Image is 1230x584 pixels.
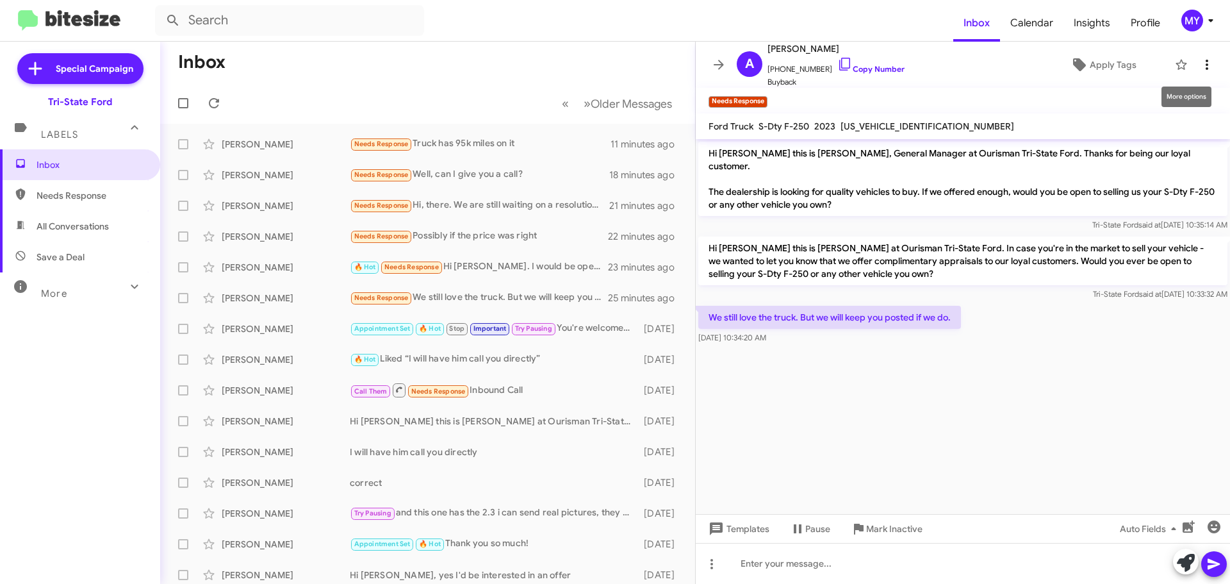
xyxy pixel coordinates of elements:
[706,517,769,540] span: Templates
[350,476,637,489] div: correct
[698,237,1227,285] p: Hi [PERSON_NAME] this is [PERSON_NAME] at Ourisman Tri-State Ford. In case you're in the market t...
[698,333,766,342] span: [DATE] 10:34:20 AM
[767,76,905,88] span: Buyback
[222,199,350,212] div: [PERSON_NAME]
[419,540,441,548] span: 🔥 Hot
[758,121,809,132] span: S-Dty F-250
[354,263,376,271] span: 🔥 Hot
[37,158,145,171] span: Inbox
[609,199,685,212] div: 21 minutes ago
[384,263,439,271] span: Needs Response
[608,230,685,243] div: 22 minutes ago
[805,517,830,540] span: Pause
[354,540,411,548] span: Appointment Set
[696,517,780,540] button: Templates
[709,121,753,132] span: Ford Truck
[637,507,685,520] div: [DATE]
[354,355,376,363] span: 🔥 Hot
[1093,289,1227,299] span: Tri-State Ford [DATE] 10:33:32 AM
[56,62,133,75] span: Special Campaign
[222,230,350,243] div: [PERSON_NAME]
[222,322,350,335] div: [PERSON_NAME]
[637,415,685,428] div: [DATE]
[837,64,905,74] a: Copy Number
[350,229,608,244] div: Possibly if the price was right
[637,322,685,335] div: [DATE]
[637,384,685,397] div: [DATE]
[608,292,685,305] div: 25 minutes ago
[1181,10,1203,31] div: MY
[222,569,350,581] div: [PERSON_NAME]
[1000,4,1063,42] span: Calendar
[350,382,637,398] div: Inbound Call
[350,415,637,428] div: Hi [PERSON_NAME] this is [PERSON_NAME] at Ourisman Tri-State Ford. Just wanted to follow up and m...
[814,121,835,132] span: 2023
[222,446,350,458] div: [PERSON_NAME]
[350,321,637,336] div: You're welcome. Just let me know!
[350,290,608,305] div: We still love the truck. But we will keep you posted if we do.
[1138,220,1161,229] span: said at
[354,294,409,302] span: Needs Response
[637,446,685,458] div: [DATE]
[1120,4,1170,42] a: Profile
[354,232,409,240] span: Needs Response
[350,260,608,274] div: Hi [PERSON_NAME]. I would be open, yes
[411,387,466,396] span: Needs Response
[709,96,767,108] small: Needs Response
[1063,4,1120,42] a: Insights
[37,220,109,233] span: All Conversations
[350,198,609,213] div: Hi, there. We are still waiting on a resolution for our money back. From over a year ago now. Can...
[840,121,1014,132] span: [US_VEHICLE_IDENTIFICATION_NUMBER]
[350,506,637,521] div: and this one has the 2.3 i can send real pictures, they are on our lot
[354,324,411,333] span: Appointment Set
[37,189,145,202] span: Needs Response
[350,352,637,367] div: Liked “I will have him call you directly”
[178,52,225,72] h1: Inbox
[1170,10,1216,31] button: MY
[449,324,464,333] span: Stop
[350,537,637,551] div: Thank you so much!
[780,517,840,540] button: Pause
[354,140,409,148] span: Needs Response
[953,4,1000,42] a: Inbox
[1139,289,1161,299] span: said at
[767,41,905,56] span: [PERSON_NAME]
[554,90,577,117] button: Previous
[354,171,409,179] span: Needs Response
[576,90,680,117] button: Next
[611,138,685,151] div: 11 minutes ago
[354,509,391,517] span: Try Pausing
[354,201,409,210] span: Needs Response
[222,169,350,181] div: [PERSON_NAME]
[608,261,685,274] div: 23 minutes ago
[222,261,350,274] div: [PERSON_NAME]
[1037,53,1168,76] button: Apply Tags
[1092,220,1227,229] span: Tri-State Ford [DATE] 10:35:14 AM
[1120,517,1181,540] span: Auto Fields
[637,476,685,489] div: [DATE]
[350,137,611,151] div: Truck has 95k miles on it
[767,56,905,76] span: [PHONE_NUMBER]
[591,97,672,111] span: Older Messages
[222,538,350,551] div: [PERSON_NAME]
[698,142,1227,216] p: Hi [PERSON_NAME] this is [PERSON_NAME], General Manager at Ourisman Tri-State Ford. Thanks for be...
[515,324,552,333] span: Try Pausing
[41,288,67,299] span: More
[350,167,609,182] div: Well, can I give you a call?
[1090,53,1136,76] span: Apply Tags
[222,353,350,366] div: [PERSON_NAME]
[698,306,961,329] p: We still love the truck. But we will keep you posted if we do.
[555,90,680,117] nav: Page navigation example
[637,569,685,581] div: [DATE]
[637,538,685,551] div: [DATE]
[840,517,933,540] button: Mark Inactive
[222,292,350,305] div: [PERSON_NAME]
[419,324,441,333] span: 🔥 Hot
[584,96,591,112] span: »
[473,324,507,333] span: Important
[1110,517,1192,540] button: Auto Fields
[350,569,637,581] div: Hi [PERSON_NAME], yes I'd be interested in an offer
[609,169,685,181] div: 18 minutes ago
